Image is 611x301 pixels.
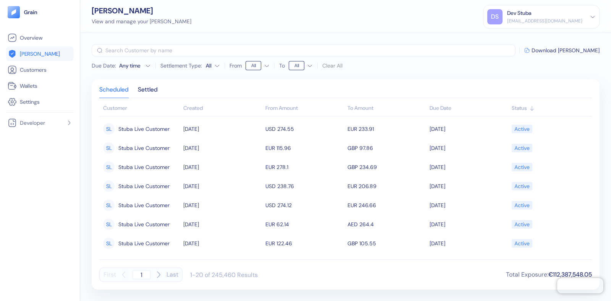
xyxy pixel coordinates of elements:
span: Download [PERSON_NAME] [532,48,600,53]
div: SL [103,200,115,211]
td: [DATE] [428,158,510,177]
div: SL [103,180,115,192]
button: First [103,267,116,282]
td: [DATE] [181,138,263,158]
span: Stuba Live Customer [118,218,170,231]
span: Stuba Live Customer [118,256,170,269]
td: [DATE] [181,177,263,196]
th: Customer [99,101,181,116]
div: Total Exposure : [506,270,592,279]
td: [DATE] [181,196,263,215]
div: [EMAIL_ADDRESS][DOMAIN_NAME] [507,18,582,24]
td: EUR 206.89 [346,177,428,196]
div: View and manage your [PERSON_NAME] [92,18,191,26]
div: Active [514,237,530,250]
td: EUR 122.46 [263,234,346,253]
button: From [246,60,270,72]
td: [DATE] [181,158,263,177]
a: Settings [8,97,72,106]
div: SL [103,219,115,230]
div: Active [514,180,530,193]
td: EUR 620 [263,253,346,272]
a: [PERSON_NAME] [8,49,72,58]
div: Dev Stuba [507,9,531,17]
td: EUR 62.14 [263,215,346,234]
div: Active [514,199,530,212]
div: SL [103,161,115,173]
td: [DATE] [428,196,510,215]
td: [DATE] [428,234,510,253]
label: From [230,63,242,68]
div: DS [487,9,503,24]
label: Settlement Type: [160,63,202,68]
div: SL [103,142,115,154]
div: Sort ascending [430,104,508,112]
a: Customers [8,65,72,74]
div: Scheduled [99,87,129,98]
td: [DATE] [428,253,510,272]
td: EUR 278.1 [263,158,346,177]
button: Last [166,267,178,282]
span: Stuba Live Customer [118,199,170,212]
span: Stuba Live Customer [118,237,170,250]
img: logo [24,10,38,15]
div: Sort ascending [183,104,262,112]
div: 1-20 of 245,460 Results [190,271,258,279]
a: Overview [8,33,72,42]
div: Active [514,122,530,135]
button: Download [PERSON_NAME] [524,48,600,53]
div: [PERSON_NAME] [92,7,191,14]
span: Stuba Live Customer [118,122,170,135]
span: Customers [20,66,47,74]
div: SL [103,123,115,135]
span: Wallets [20,82,37,90]
span: [PERSON_NAME] [20,50,60,58]
span: Due Date : [92,62,116,69]
a: Wallets [8,81,72,90]
span: Developer [20,119,45,127]
div: Sort ascending [512,104,588,112]
td: [DATE] [428,119,510,138]
td: USD 238.76 [263,177,346,196]
td: [DATE] [428,138,510,158]
td: [DATE] [181,119,263,138]
span: Settings [20,98,40,106]
button: Settlement Type: [206,60,220,72]
button: To [289,60,313,72]
iframe: Chatra live chat [557,278,603,293]
span: Stuba Live Customer [118,161,170,174]
td: GBP 105.55 [346,234,428,253]
div: Active [514,161,530,174]
span: €112,387,548.05 [548,270,592,278]
th: From Amount [263,101,346,116]
div: Any time [119,62,142,69]
div: Active [514,256,530,269]
td: AED 264.4 [346,215,428,234]
td: [DATE] [428,177,510,196]
td: [DATE] [181,215,263,234]
div: Active [514,218,530,231]
label: To [279,63,285,68]
div: Settled [138,87,158,98]
td: EUR 233.91 [346,119,428,138]
td: EUR 115.96 [263,138,346,158]
div: SL [103,238,115,249]
td: GBP 234.69 [346,158,428,177]
input: Search Customer by name [105,44,516,56]
td: EUR 246.66 [346,196,428,215]
img: logo-tablet-V2.svg [8,6,20,18]
td: GBP 97.86 [346,138,428,158]
td: AED 2,510.39 [346,253,428,272]
span: Stuba Live Customer [118,180,170,193]
div: Active [514,142,530,155]
span: Overview [20,34,42,42]
td: [DATE] [181,253,263,272]
td: [DATE] [181,234,263,253]
td: USD 274.55 [263,119,346,138]
td: USD 274.12 [263,196,346,215]
button: Due Date:Any time [92,62,151,69]
th: To Amount [346,101,428,116]
td: [DATE] [428,215,510,234]
span: Stuba Live Customer [118,142,170,155]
